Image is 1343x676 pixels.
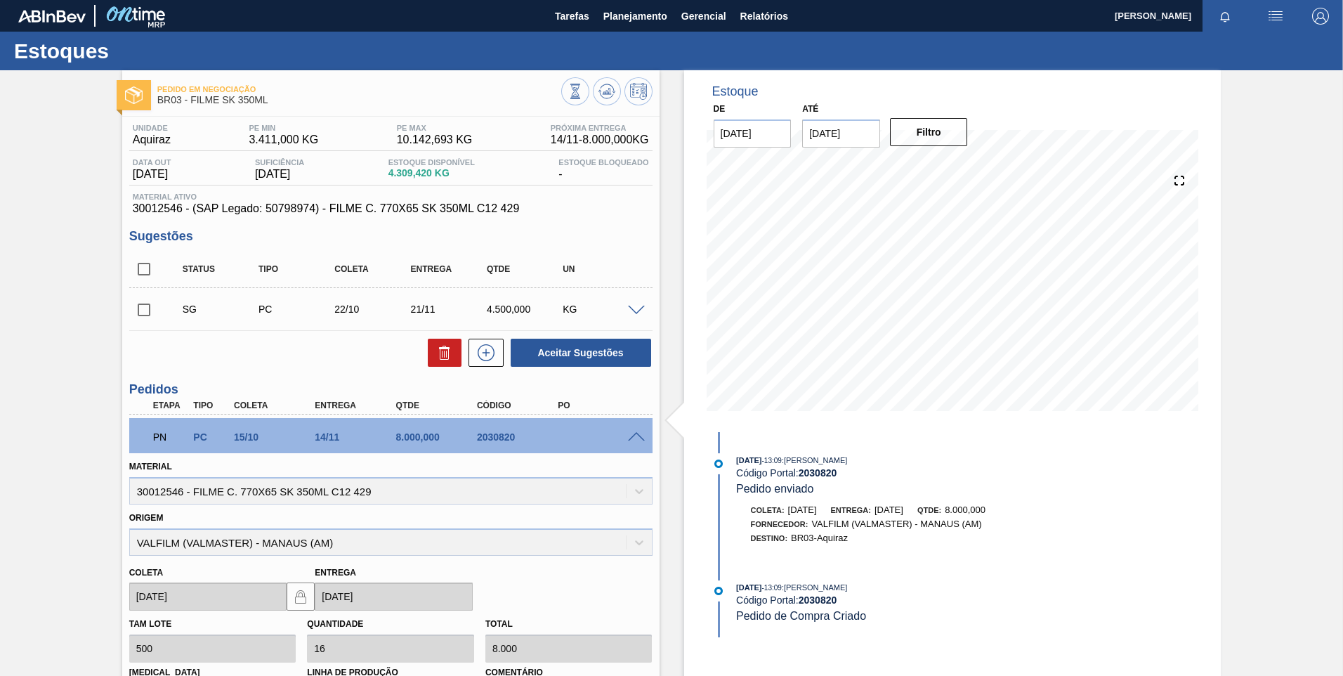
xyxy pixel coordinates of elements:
[782,583,848,592] span: : [PERSON_NAME]
[311,401,402,410] div: Entrega
[714,587,723,595] img: atual
[150,422,192,453] div: Pedido em Negociação
[945,505,985,515] span: 8.000,000
[255,168,304,181] span: [DATE]
[255,158,304,167] span: Suficiência
[714,460,723,468] img: atual
[129,382,653,397] h3: Pedidos
[751,506,785,514] span: Coleta:
[461,339,504,367] div: Nova sugestão
[255,304,340,315] div: Pedido de Compra
[393,401,483,410] div: Qtde
[736,456,761,464] span: [DATE]
[129,229,653,244] h3: Sugestões
[802,104,818,114] label: Até
[157,85,561,93] span: Pedido em Negociação
[736,583,761,592] span: [DATE]
[190,401,232,410] div: Tipo
[397,134,473,146] span: 10.142,693 KG
[736,594,1070,606] div: Código Portal:
[407,304,492,315] div: 21/11/2025
[190,431,232,443] div: Pedido de Compra
[917,506,941,514] span: Qtde:
[179,304,264,315] div: Sugestão Criada
[740,8,788,25] span: Relatórios
[133,193,649,201] span: Material ativo
[762,584,782,592] span: - 13:09
[593,77,621,105] button: Atualizar Gráfico
[129,619,171,629] label: Tam lote
[555,158,652,181] div: -
[874,505,903,515] span: [DATE]
[129,583,287,611] input: dd/mm/yyyy
[393,431,483,443] div: 8.000,000
[791,533,848,543] span: BR03-Aquiraz
[14,43,263,59] h1: Estoques
[315,568,356,578] label: Entrega
[551,134,649,146] span: 14/11 - 8.000,000 KG
[802,119,880,148] input: dd/mm/yyyy
[133,202,649,215] span: 30012546 - (SAP Legado: 50798974) - FILME C. 770X65 SK 350ML C12 429
[331,304,416,315] div: 22/10/2025
[554,401,645,410] div: PO
[561,77,589,105] button: Visão Geral dos Estoques
[150,401,192,410] div: Etapa
[603,8,667,25] span: Planejamento
[890,118,968,146] button: Filtro
[230,401,321,410] div: Coleta
[315,583,473,611] input: dd/mm/yyyy
[473,401,564,410] div: Código
[799,467,837,479] strong: 2030820
[799,594,837,606] strong: 2030820
[736,467,1070,479] div: Código Portal:
[249,134,318,146] span: 3.411,000 KG
[811,519,981,529] span: VALFILM (VALMASTER) - MANAUS (AM)
[287,583,315,611] button: locked
[712,84,759,99] div: Estoque
[782,456,848,464] span: : [PERSON_NAME]
[18,10,86,22] img: TNhmsLtSVTkK8tSr43FrP2fwEKptu5GPRR3wAAAABJRU5ErkJggg==
[388,168,475,178] span: 4.309,420 KG
[133,134,171,146] span: Aquiraz
[129,513,164,523] label: Origem
[1312,8,1329,25] img: Logout
[473,431,564,443] div: 2030820
[397,124,473,132] span: PE MAX
[788,505,817,515] span: [DATE]
[762,457,782,464] span: - 13:09
[751,534,788,542] span: Destino:
[407,264,492,274] div: Entrega
[559,264,644,274] div: UN
[388,158,475,167] span: Estoque Disponível
[292,588,309,605] img: locked
[504,337,653,368] div: Aceitar Sugestões
[230,431,321,443] div: 15/10/2025
[331,264,416,274] div: Coleta
[179,264,264,274] div: Status
[736,610,866,622] span: Pedido de Compra Criado
[714,104,726,114] label: De
[555,8,589,25] span: Tarefas
[1267,8,1284,25] img: userActions
[558,158,648,167] span: Estoque Bloqueado
[1203,6,1247,26] button: Notificações
[681,8,726,25] span: Gerencial
[129,568,163,578] label: Coleta
[714,119,792,148] input: dd/mm/yyyy
[421,339,461,367] div: Excluir Sugestões
[255,264,340,274] div: Tipo
[511,339,651,367] button: Aceitar Sugestões
[311,431,402,443] div: 14/11/2025
[133,124,171,132] span: Unidade
[831,506,871,514] span: Entrega:
[485,619,513,629] label: Total
[751,520,808,528] span: Fornecedor:
[559,304,644,315] div: KG
[307,619,363,629] label: Quantidade
[551,124,649,132] span: Próxima Entrega
[133,158,171,167] span: Data out
[483,264,568,274] div: Qtde
[129,462,172,472] label: Material
[249,124,318,132] span: PE MIN
[153,431,188,443] p: PN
